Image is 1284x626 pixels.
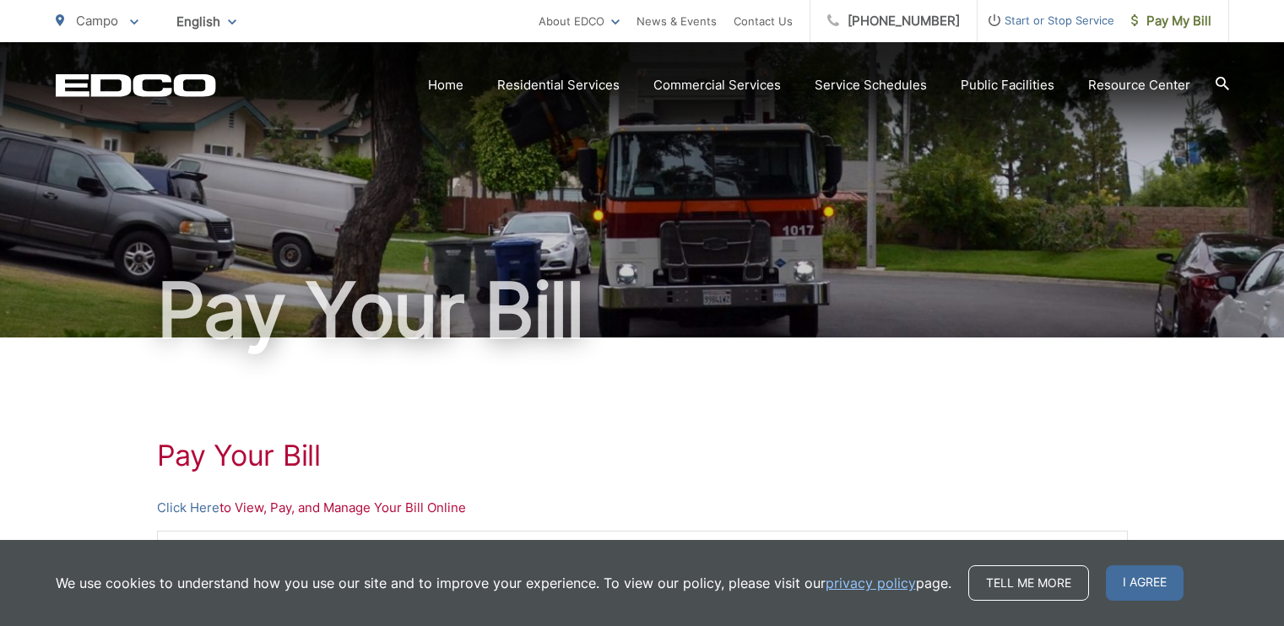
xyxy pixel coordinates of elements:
[637,11,717,31] a: News & Events
[76,13,118,29] span: Campo
[157,498,219,518] a: Click Here
[497,75,620,95] a: Residential Services
[157,498,1128,518] p: to View, Pay, and Manage Your Bill Online
[428,75,463,95] a: Home
[653,75,781,95] a: Commercial Services
[734,11,793,31] a: Contact Us
[157,439,1128,472] h1: Pay Your Bill
[826,573,916,593] a: privacy policy
[56,573,951,593] p: We use cookies to understand how you use our site and to improve your experience. To view our pol...
[1106,565,1184,601] span: I agree
[968,565,1089,601] a: Tell me more
[961,75,1054,95] a: Public Facilities
[56,73,216,97] a: EDCD logo. Return to the homepage.
[56,268,1229,353] h1: Pay Your Bill
[539,11,620,31] a: About EDCO
[815,75,927,95] a: Service Schedules
[1131,11,1211,31] span: Pay My Bill
[164,7,249,36] span: English
[1088,75,1190,95] a: Resource Center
